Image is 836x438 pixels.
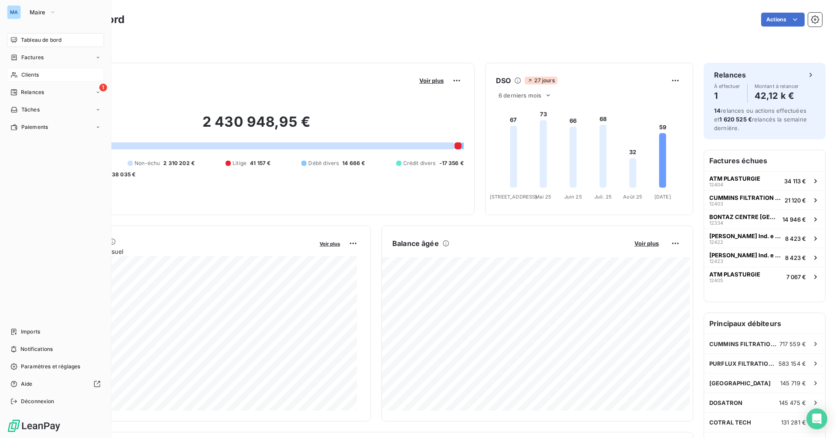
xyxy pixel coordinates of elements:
[709,220,723,226] span: 12334
[709,380,771,387] span: [GEOGRAPHIC_DATA]
[525,77,557,84] span: 27 jours
[135,159,160,167] span: Non-échu
[780,380,806,387] span: 145 719 €
[709,259,723,264] span: 12423
[709,271,760,278] span: ATM PLASTURGIE
[714,84,740,89] span: À effectuer
[99,84,107,91] span: 1
[709,213,779,220] span: BONTAZ CENTRE [GEOGRAPHIC_DATA] SARL
[21,88,44,96] span: Relances
[709,360,779,367] span: PURFLUX FILTRATION [GEOGRAPHIC_DATA]
[7,377,104,391] a: Aide
[779,360,806,367] span: 583 154 €
[714,107,721,114] span: 14
[634,240,659,247] span: Voir plus
[704,313,825,334] h6: Principaux débiteurs
[709,340,779,347] span: CUMMINS FILTRATION SARL
[499,92,541,99] span: 6 derniers mois
[704,209,825,229] button: BONTAZ CENTRE [GEOGRAPHIC_DATA] SARL1233414 946 €
[704,229,825,248] button: [PERSON_NAME] Ind. e Com. Ltda.124228 423 €
[250,159,270,167] span: 41 157 €
[709,232,782,239] span: [PERSON_NAME] Ind. e Com. Ltda.
[7,419,61,433] img: Logo LeanPay
[704,248,825,267] button: [PERSON_NAME] Ind. e Com. Ltda.124238 423 €
[709,201,723,206] span: 12403
[709,239,723,245] span: 12422
[30,9,46,16] span: Maire
[709,419,752,426] span: COTRAL TECH
[419,77,444,84] span: Voir plus
[709,399,742,406] span: DOSATRON
[784,178,806,185] span: 34 113 €
[714,107,807,131] span: relances ou actions effectuées et relancés la semaine dernière.
[392,238,439,249] h6: Balance âgée
[7,5,21,19] div: MA
[439,159,464,167] span: -17 356 €
[490,194,537,200] tspan: [STREET_ADDRESS]
[714,70,746,80] h6: Relances
[704,267,825,286] button: ATM PLASTURGIE124057 067 €
[785,235,806,242] span: 8 423 €
[594,194,612,200] tspan: Juil. 25
[704,190,825,209] button: CUMMINS FILTRATION SARL1240321 120 €
[21,380,33,388] span: Aide
[709,194,781,201] span: CUMMINS FILTRATION SARL
[317,239,343,247] button: Voir plus
[342,159,365,167] span: 14 666 €
[109,171,135,179] span: -38 035 €
[623,194,642,200] tspan: Août 25
[21,36,61,44] span: Tableau de bord
[755,84,799,89] span: Montant à relancer
[21,328,40,336] span: Imports
[417,77,446,84] button: Voir plus
[704,171,825,190] button: ATM PLASTURGIE1240434 113 €
[709,175,760,182] span: ATM PLASTURGIE
[782,216,806,223] span: 14 946 €
[21,54,44,61] span: Factures
[755,89,799,103] h4: 42,12 k €
[308,159,339,167] span: Débit divers
[806,408,827,429] div: Open Intercom Messenger
[21,363,80,371] span: Paramètres et réglages
[320,241,340,247] span: Voir plus
[21,398,54,405] span: Déconnexion
[21,106,40,114] span: Tâches
[49,113,464,139] h2: 2 430 948,95 €
[779,399,806,406] span: 145 475 €
[785,254,806,261] span: 8 423 €
[714,89,740,103] h4: 1
[761,13,805,27] button: Actions
[704,150,825,171] h6: Factures échues
[564,194,582,200] tspan: Juin 25
[709,182,723,187] span: 12404
[779,340,806,347] span: 717 559 €
[49,247,313,256] span: Chiffre d'affaires mensuel
[233,159,246,167] span: Litige
[719,116,752,123] span: 1 620 525 €
[786,273,806,280] span: 7 067 €
[632,239,661,247] button: Voir plus
[535,194,551,200] tspan: Mai 25
[20,345,53,353] span: Notifications
[654,194,671,200] tspan: [DATE]
[781,419,806,426] span: 131 281 €
[163,159,195,167] span: 2 310 202 €
[21,71,39,79] span: Clients
[785,197,806,204] span: 21 120 €
[709,252,782,259] span: [PERSON_NAME] Ind. e Com. Ltda.
[496,75,511,86] h6: DSO
[403,159,436,167] span: Crédit divers
[21,123,48,131] span: Paiements
[709,278,723,283] span: 12405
